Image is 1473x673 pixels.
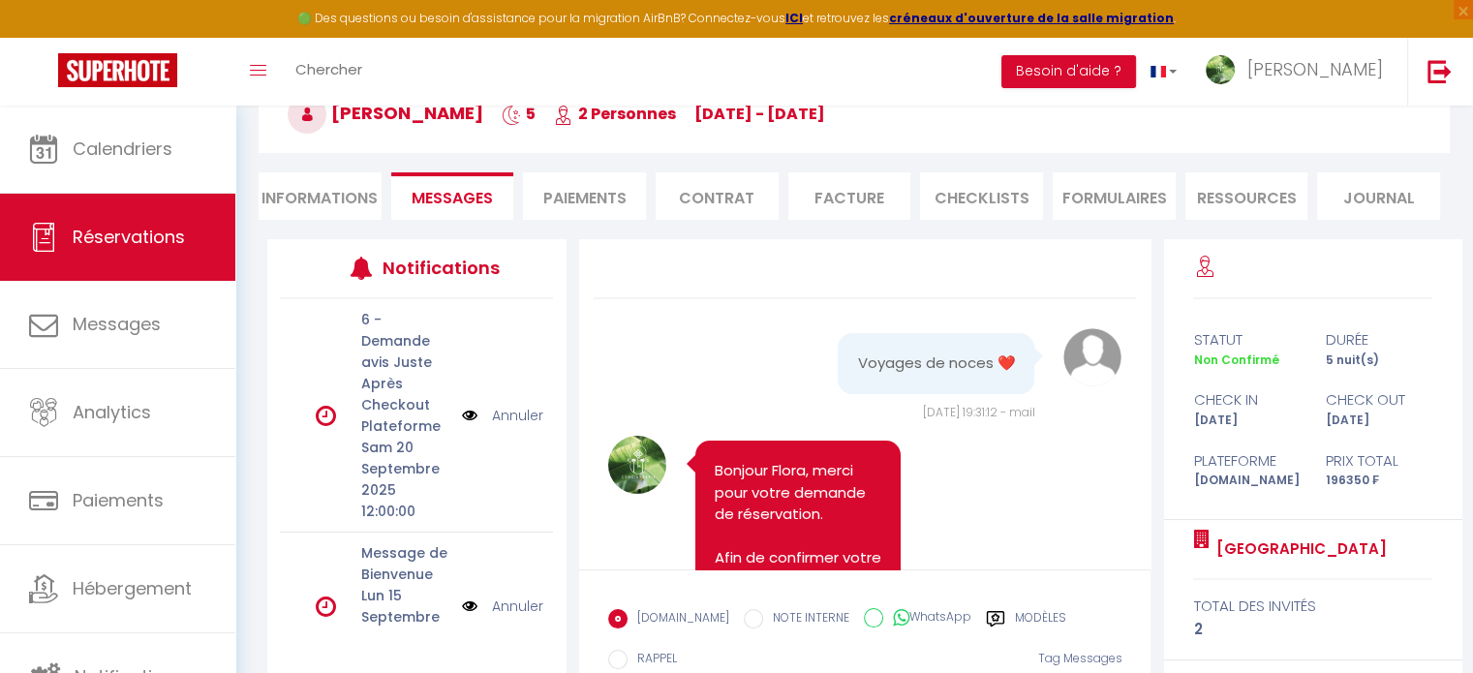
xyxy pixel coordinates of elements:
div: durée [1313,328,1446,352]
li: Facture [788,172,911,220]
span: Messages [73,312,161,336]
span: Chercher [295,59,362,79]
label: RAPPEL [628,650,677,671]
li: Paiements [523,172,646,220]
span: Hébergement [73,576,192,600]
span: [PERSON_NAME] [1247,57,1383,81]
p: Message de Bienvenue [361,542,449,585]
label: NOTE INTERNE [763,609,849,630]
div: Plateforme [1181,449,1313,473]
li: FORMULAIRES [1053,172,1176,220]
div: statut [1181,328,1313,352]
span: Paiements [73,488,164,512]
div: total des invités [1193,595,1432,618]
button: Besoin d'aide ? [1001,55,1136,88]
span: Tag Messages [1037,650,1121,666]
span: Messages [412,187,493,209]
div: Prix total [1313,449,1446,473]
img: ... [1206,55,1235,84]
label: Modèles [1015,609,1066,633]
img: 16840268310314.png [608,436,666,494]
h3: Notifications [383,246,497,290]
a: Chercher [281,38,377,106]
li: Ressources [1185,172,1308,220]
div: [DATE] [1181,412,1313,430]
span: [DATE] 19:31:12 - mail [922,404,1034,420]
pre: Voyages de noces ❤️ [857,352,1015,375]
img: NO IMAGE [462,405,477,426]
p: 6 - Demande avis Juste Après Checkout Plateforme [361,309,449,437]
span: Réservations [73,225,185,249]
img: avatar.png [1063,328,1121,386]
img: NO IMAGE [462,596,477,617]
li: CHECKLISTS [920,172,1043,220]
button: Ouvrir le widget de chat LiveChat [15,8,74,66]
span: Non Confirmé [1193,352,1278,368]
li: Informations [259,172,382,220]
li: Journal [1317,172,1440,220]
div: check out [1313,388,1446,412]
a: [GEOGRAPHIC_DATA] [1209,537,1386,561]
span: [DATE] - [DATE] [694,103,825,125]
span: 5 [502,103,536,125]
div: [DOMAIN_NAME] [1181,472,1313,490]
a: Annuler [492,405,543,426]
p: Sam 20 Septembre 2025 12:00:00 [361,437,449,522]
span: [PERSON_NAME] [288,101,483,125]
span: Calendriers [73,137,172,161]
span: 2 Personnes [554,103,676,125]
a: ICI [785,10,803,26]
img: Super Booking [58,53,177,87]
a: Annuler [492,596,543,617]
label: [DOMAIN_NAME] [628,609,729,630]
label: WhatsApp [883,608,971,629]
div: check in [1181,388,1313,412]
p: Lun 15 Septembre 2025 12:00:00 [361,585,449,670]
div: 2 [1193,618,1432,641]
div: [DATE] [1313,412,1446,430]
div: 196350 ₣ [1313,472,1446,490]
span: Analytics [73,400,151,424]
div: 5 nuit(s) [1313,352,1446,370]
li: Contrat [656,172,779,220]
a: ... [PERSON_NAME] [1191,38,1407,106]
a: créneaux d'ouverture de la salle migration [889,10,1174,26]
img: logout [1427,59,1452,83]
